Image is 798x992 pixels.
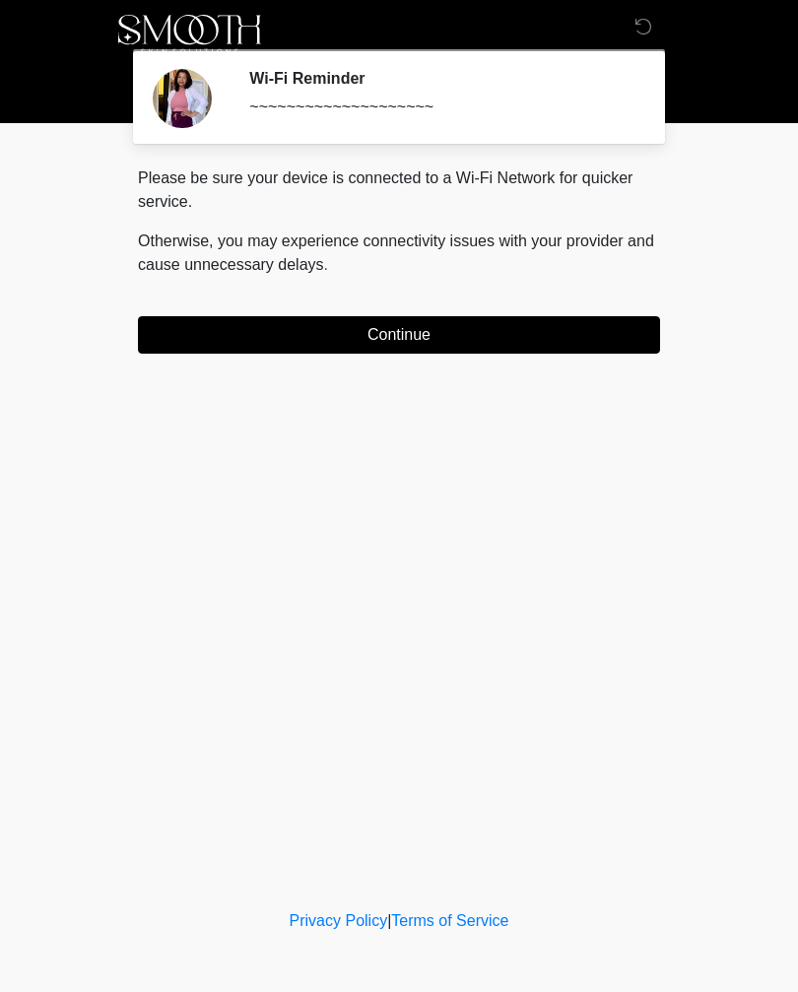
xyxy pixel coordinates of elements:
img: Smooth Skin Solutions LLC Logo [118,15,261,54]
h2: Wi-Fi Reminder [249,69,631,88]
button: Continue [138,316,660,354]
a: | [387,912,391,929]
p: Otherwise, you may experience connectivity issues with your provider and cause unnecessary delays [138,230,660,277]
img: Agent Avatar [153,69,212,128]
a: Privacy Policy [290,912,388,929]
div: ~~~~~~~~~~~~~~~~~~~~ [249,96,631,119]
span: . [324,256,328,273]
p: Please be sure your device is connected to a Wi-Fi Network for quicker service. [138,166,660,214]
a: Terms of Service [391,912,508,929]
